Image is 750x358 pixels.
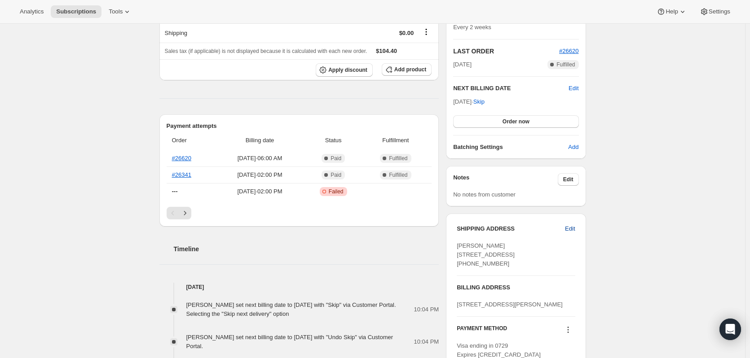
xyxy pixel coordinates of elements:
[719,319,741,340] div: Open Intercom Messenger
[468,95,490,109] button: Skip
[172,155,191,162] a: #26620
[331,155,341,162] span: Paid
[172,188,178,195] span: ---
[20,8,44,15] span: Analytics
[560,222,580,236] button: Edit
[558,173,579,186] button: Edit
[109,8,123,15] span: Tools
[167,122,432,131] h2: Payment attempts
[556,61,575,68] span: Fulfilled
[453,191,516,198] span: No notes from customer
[329,188,344,195] span: Failed
[651,5,692,18] button: Help
[167,207,432,219] nav: Pagination
[419,27,433,37] button: Shipping actions
[218,187,302,196] span: [DATE] · 02:00 PM
[179,207,191,219] button: Next
[394,66,426,73] span: Add product
[453,173,558,186] h3: Notes
[165,48,367,54] span: Sales tax (if applicable) is not displayed because it is calculated with each new order.
[307,136,360,145] span: Status
[666,8,678,15] span: Help
[457,301,563,308] span: [STREET_ADDRESS][PERSON_NAME]
[457,325,507,337] h3: PAYMENT METHOD
[457,283,575,292] h3: BILLING ADDRESS
[51,5,101,18] button: Subscriptions
[365,136,427,145] span: Fulfillment
[172,171,191,178] a: #26341
[218,170,302,179] span: [DATE] · 02:00 PM
[316,63,373,77] button: Apply discount
[399,30,414,36] span: $0.00
[453,84,569,93] h2: NEXT BILLING DATE
[414,337,439,346] span: 10:04 PM
[328,66,367,74] span: Apply discount
[56,8,96,15] span: Subscriptions
[559,47,578,56] button: #26620
[382,63,432,76] button: Add product
[218,136,302,145] span: Billing date
[14,5,49,18] button: Analytics
[414,305,439,314] span: 10:04 PM
[457,342,541,358] span: Visa ending in 0729 Expires [CREDIT_CARD_DATA]
[453,115,578,128] button: Order now
[559,48,578,54] a: #26620
[565,224,575,233] span: Edit
[709,8,730,15] span: Settings
[103,5,137,18] button: Tools
[453,24,491,31] span: Every 2 weeks
[453,98,485,105] span: [DATE] ·
[457,224,565,233] h3: SHIPPING ADDRESS
[376,48,397,54] span: $104.40
[159,23,325,43] th: Shipping
[457,242,515,267] span: [PERSON_NAME] [STREET_ADDRESS] [PHONE_NUMBER]
[563,140,584,154] button: Add
[694,5,736,18] button: Settings
[389,171,407,179] span: Fulfilled
[159,283,439,292] h4: [DATE]
[167,131,216,150] th: Order
[563,176,574,183] span: Edit
[568,143,578,152] span: Add
[473,97,485,106] span: Skip
[389,155,407,162] span: Fulfilled
[503,118,529,125] span: Order now
[174,244,439,253] h2: Timeline
[569,84,578,93] button: Edit
[453,60,472,69] span: [DATE]
[331,171,341,179] span: Paid
[453,47,559,56] h2: LAST ORDER
[453,143,568,152] h6: Batching Settings
[186,334,393,349] span: [PERSON_NAME] set next billing date to [DATE] with "Undo Skip" via Customer Portal.
[186,301,396,317] span: [PERSON_NAME] set next billing date to [DATE] with "Skip" via Customer Portal. Selecting the "Ski...
[218,154,302,163] span: [DATE] · 06:00 AM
